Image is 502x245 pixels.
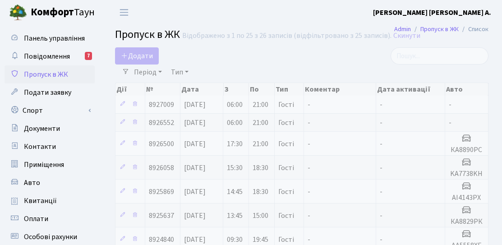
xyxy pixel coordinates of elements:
span: - [308,187,310,197]
th: Дата [180,83,224,96]
span: [DATE] [184,100,206,110]
span: - [380,235,382,245]
span: 15:30 [227,163,243,173]
th: Коментар [304,83,376,96]
img: logo.png [9,4,27,22]
span: 8926500 [149,139,174,149]
span: 13:45 [227,211,243,221]
th: Тип [275,83,304,96]
span: - [380,139,382,149]
th: По [249,83,275,96]
th: № [145,83,180,96]
span: 21:00 [253,100,268,110]
b: [PERSON_NAME] [PERSON_NAME] А. [373,8,491,18]
span: Гості [278,101,294,108]
a: Повідомлення7 [5,47,95,65]
span: - [308,211,310,221]
span: Документи [24,124,60,134]
span: - [380,163,382,173]
span: Гості [278,188,294,195]
a: Період [130,65,166,80]
span: Гості [278,140,294,148]
nav: breadcrumb [381,20,502,39]
span: - [380,211,382,221]
div: Відображено з 1 по 25 з 26 записів (відфільтровано з 25 записів). [182,32,391,40]
span: 18:30 [253,187,268,197]
span: Таун [31,5,95,20]
span: Повідомлення [24,51,70,61]
span: - [449,118,451,128]
span: 8926552 [149,118,174,128]
span: 21:00 [253,139,268,149]
a: Приміщення [5,156,95,174]
h5: КА8829РК [449,217,484,226]
a: Авто [5,174,95,192]
span: 8927009 [149,100,174,110]
span: 18:30 [253,163,268,173]
input: Пошук... [391,47,488,65]
span: Особові рахунки [24,232,77,242]
span: Авто [24,178,40,188]
span: - [308,100,310,110]
span: 06:00 [227,100,243,110]
span: Гості [278,119,294,126]
span: [DATE] [184,235,206,245]
span: - [380,100,382,110]
th: Дії [115,83,145,96]
span: 8925869 [149,187,174,197]
span: 06:00 [227,118,243,128]
span: 19:45 [253,235,268,245]
span: - [308,235,310,245]
span: Приміщення [24,160,64,170]
span: Гості [278,164,294,171]
span: [DATE] [184,211,206,221]
span: Панель управління [24,33,85,43]
span: [DATE] [184,163,206,173]
th: З [224,83,249,96]
span: Гості [278,212,294,219]
h5: КА8890РС [449,146,484,154]
span: 09:30 [227,235,243,245]
span: 15:00 [253,211,268,221]
span: Пропуск в ЖК [24,69,68,79]
button: Переключити навігацію [113,5,135,20]
a: Квитанції [5,192,95,210]
a: Admin [394,24,411,34]
span: Контакти [24,142,56,152]
span: 8924840 [149,235,174,245]
span: - [308,163,310,173]
div: 7 [85,52,92,60]
span: 14:45 [227,187,243,197]
span: 21:00 [253,118,268,128]
span: Подати заявку [24,88,71,97]
span: - [308,118,310,128]
span: Пропуск в ЖК [115,27,180,42]
a: Подати заявку [5,83,95,102]
a: Скинути [393,32,420,40]
span: 8925637 [149,211,174,221]
a: Спорт [5,102,95,120]
b: Комфорт [31,5,74,19]
span: - [380,118,382,128]
a: Тип [167,65,192,80]
span: Оплати [24,214,48,224]
span: Гості [278,236,294,243]
span: 8926058 [149,163,174,173]
span: - [380,187,382,197]
a: Документи [5,120,95,138]
a: Оплати [5,210,95,228]
a: Пропуск в ЖК [5,65,95,83]
span: Квитанції [24,196,57,206]
li: Список [459,24,488,34]
h5: KA7738KH [449,170,484,178]
span: [DATE] [184,118,206,128]
span: [DATE] [184,139,206,149]
span: - [449,100,451,110]
a: [PERSON_NAME] [PERSON_NAME] А. [373,7,491,18]
span: [DATE] [184,187,206,197]
a: Додати [115,47,159,65]
a: Пропуск в ЖК [420,24,459,34]
a: Панель управління [5,29,95,47]
span: - [308,139,310,149]
a: Контакти [5,138,95,156]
